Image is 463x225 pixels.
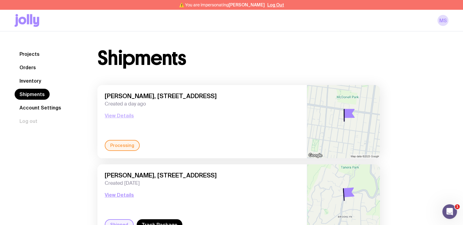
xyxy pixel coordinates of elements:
[437,15,448,26] a: MS
[267,2,284,7] button: Log Out
[229,2,265,7] span: [PERSON_NAME]
[105,180,300,186] span: Created [DATE]
[105,191,134,198] button: View Details
[105,101,300,107] span: Created a day ago
[442,204,457,219] iframe: Intercom live chat
[15,75,46,86] a: Inventory
[15,89,50,100] a: Shipments
[97,48,186,68] h1: Shipments
[179,2,265,7] span: ⚠️ You are impersonating
[15,102,66,113] a: Account Settings
[455,204,460,209] span: 1
[105,92,300,100] span: [PERSON_NAME], [STREET_ADDRESS]
[15,116,42,127] button: Log out
[15,48,44,59] a: Projects
[307,85,380,158] img: staticmap
[105,140,140,151] div: Processing
[105,172,300,179] span: [PERSON_NAME], [STREET_ADDRESS]
[105,112,134,119] button: View Details
[15,62,41,73] a: Orders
